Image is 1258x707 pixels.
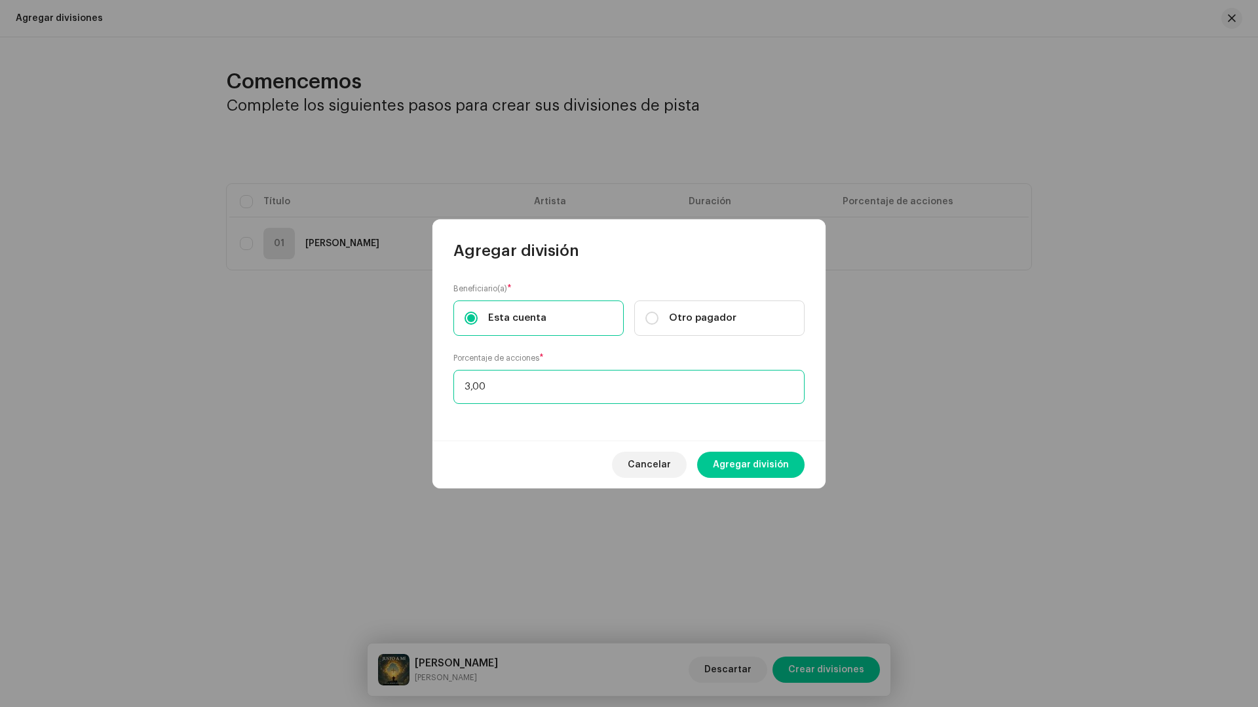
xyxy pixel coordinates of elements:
span: Agregar división [713,452,789,478]
small: Porcentaje de acciones [453,352,539,365]
button: Cancelar [612,452,687,478]
input: Ingrese el porcentaje de acciones [453,370,805,404]
span: Esta cuenta [488,311,546,325]
span: Agregar división [453,240,579,261]
button: Agregar división [697,452,805,478]
span: Otro pagador [669,311,736,325]
small: Beneficiario(a) [453,282,507,295]
span: Cancelar [628,452,671,478]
